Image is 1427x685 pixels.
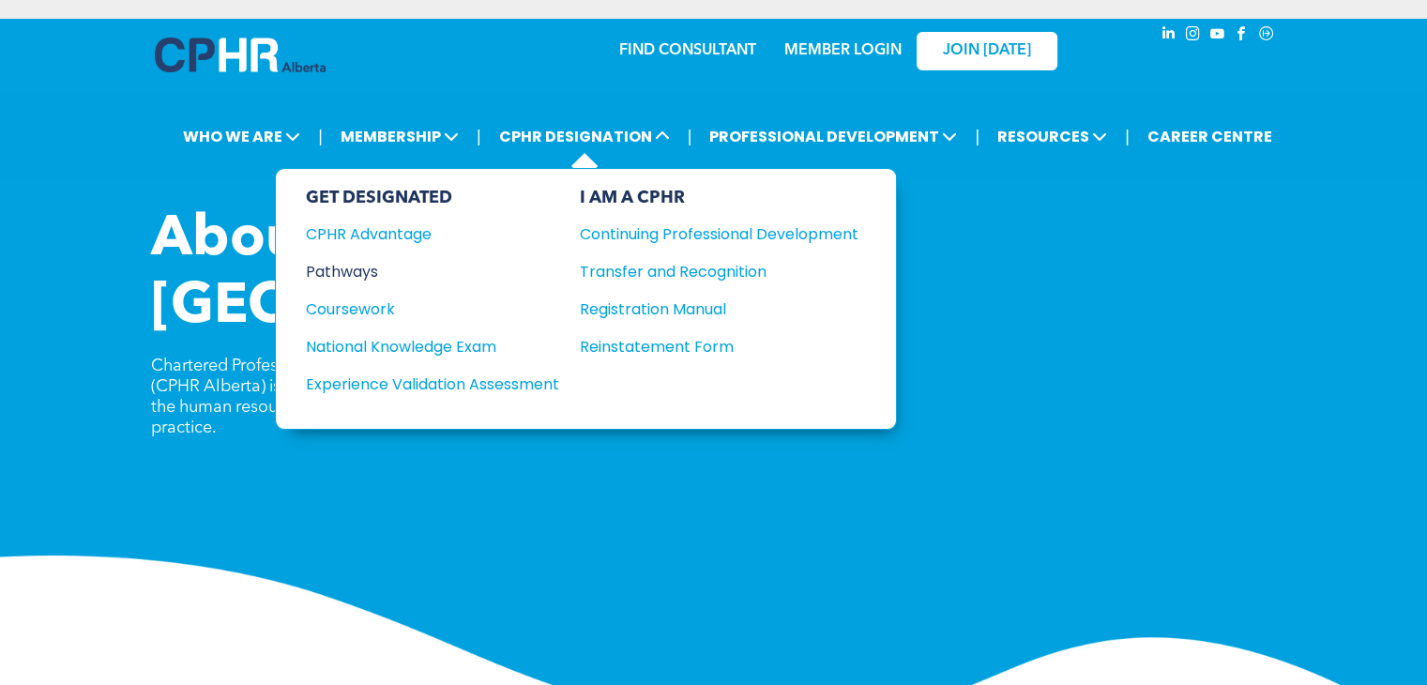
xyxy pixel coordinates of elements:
a: linkedin [1159,23,1179,49]
a: CPHR Advantage [306,222,559,246]
a: youtube [1207,23,1228,49]
li: | [477,117,481,156]
div: CPHR Advantage [306,222,534,246]
a: Transfer and Recognition [580,260,858,283]
a: MEMBER LOGIN [784,43,902,58]
a: JOIN [DATE] [917,32,1057,70]
a: Reinstatement Form [580,335,858,358]
a: National Knowledge Exam [306,335,559,358]
a: CAREER CENTRE [1142,119,1278,154]
li: | [975,117,979,156]
div: Continuing Professional Development [580,222,830,246]
a: Social network [1256,23,1277,49]
span: JOIN [DATE] [943,42,1031,60]
div: Pathways [306,260,534,283]
span: Chartered Professionals in Human Resources of [GEOGRAPHIC_DATA] (CPHR Alberta) is the professiona... [151,358,704,436]
a: Experience Validation Assessment [306,373,559,396]
a: Registration Manual [580,297,858,321]
span: About CPHR [GEOGRAPHIC_DATA] [151,212,751,336]
a: facebook [1232,23,1252,49]
div: National Knowledge Exam [306,335,534,358]
li: | [688,117,692,156]
div: Registration Manual [580,297,830,321]
span: RESOURCES [992,119,1113,154]
li: | [1125,117,1130,156]
li: | [318,117,323,156]
a: Pathways [306,260,559,283]
div: Transfer and Recognition [580,260,830,283]
div: GET DESIGNATED [306,188,559,208]
a: instagram [1183,23,1204,49]
span: PROFESSIONAL DEVELOPMENT [704,119,963,154]
span: MEMBERSHIP [335,119,464,154]
div: Coursework [306,297,534,321]
span: CPHR DESIGNATION [493,119,676,154]
img: A blue and white logo for cp alberta [155,38,326,72]
div: I AM A CPHR [580,188,858,208]
a: Continuing Professional Development [580,222,858,246]
a: Coursework [306,297,559,321]
div: Reinstatement Form [580,335,830,358]
span: WHO WE ARE [177,119,306,154]
div: Experience Validation Assessment [306,373,534,396]
a: FIND CONSULTANT [619,43,756,58]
